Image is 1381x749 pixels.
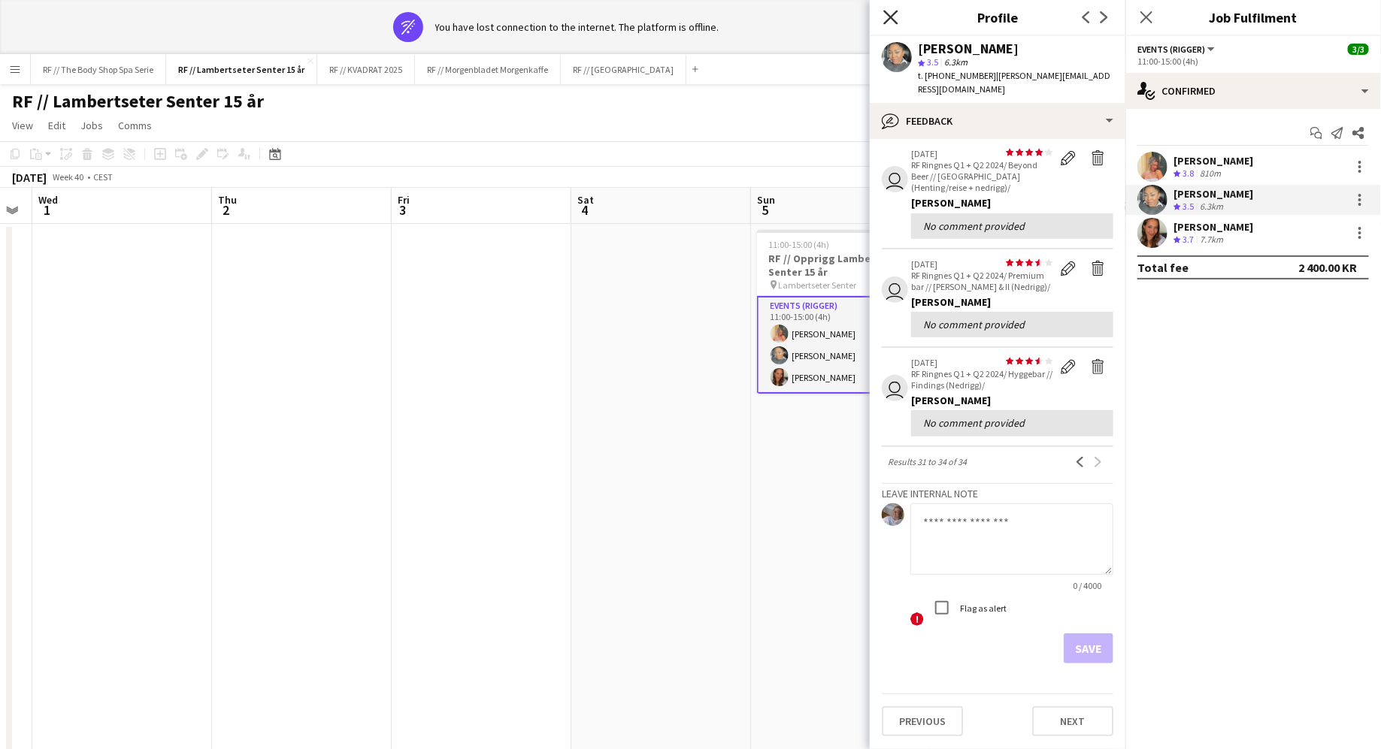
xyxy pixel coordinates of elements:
[38,193,58,207] span: Wed
[911,258,1053,270] p: [DATE]
[1125,8,1381,27] h3: Job Fulfilment
[435,20,719,34] div: You have lost connection to the internet. The platform is offline.
[918,42,1019,56] div: [PERSON_NAME]
[911,148,1053,159] p: [DATE]
[911,270,1053,292] p: RF Ringnes Q1 + Q2 2024/ Premium bar // [PERSON_NAME] & Il (Nedrigg)/
[1174,154,1253,168] div: [PERSON_NAME]
[1174,187,1253,201] div: [PERSON_NAME]
[317,55,415,84] button: RF // KVADRAT 2025
[31,55,166,84] button: RF // The Body Shop Spa Serie
[918,70,1110,95] span: | [PERSON_NAME][EMAIL_ADDRESS][DOMAIN_NAME]
[118,119,152,132] span: Comms
[395,201,410,219] span: 3
[415,55,561,84] button: RF // Morgenbladet Morgenkaffe
[882,487,1113,500] h3: Leave internal note
[1125,73,1381,109] div: Confirmed
[918,70,996,81] span: t. [PHONE_NUMBER]
[911,295,1113,309] div: [PERSON_NAME]
[36,201,58,219] span: 1
[757,193,775,207] span: Sun
[911,394,1113,407] div: [PERSON_NAME]
[911,357,1053,368] p: [DATE]
[1137,44,1205,55] span: Events (Rigger)
[50,171,87,183] span: Week 40
[93,171,113,183] div: CEST
[1183,168,1194,179] span: 3.8
[757,296,925,394] app-card-role: Events (Rigger)3/311:00-15:00 (4h)[PERSON_NAME][PERSON_NAME][PERSON_NAME]
[957,602,1007,613] label: Flag as alert
[923,318,1101,331] div: No comment provided
[870,103,1125,139] div: Feedback
[755,201,775,219] span: 5
[1197,234,1226,246] div: 7.7km
[1137,44,1217,55] button: Events (Rigger)
[166,55,317,84] button: RF // Lambertseter Senter 15 år
[216,201,237,219] span: 2
[882,456,973,467] span: Results 31 to 34 of 34
[577,193,594,207] span: Sat
[769,239,830,250] span: 11:00-15:00 (4h)
[870,8,1125,27] h3: Profile
[757,230,925,394] app-job-card: 11:00-15:00 (4h)3/3RF // Opprigg Lambertseter Senter 15 år Lambertseter Senter1 RoleEvents (Rigge...
[80,119,103,132] span: Jobs
[910,612,924,626] span: !
[779,279,857,291] span: Lambertseter Senter
[1298,260,1357,275] div: 2 400.00 KR
[1183,201,1194,212] span: 3.5
[911,196,1113,210] div: [PERSON_NAME]
[1174,220,1253,234] div: [PERSON_NAME]
[1183,234,1194,245] span: 3.7
[6,116,39,135] a: View
[561,55,686,84] button: RF // [GEOGRAPHIC_DATA]
[74,116,109,135] a: Jobs
[1197,168,1224,180] div: 810m
[882,706,963,736] button: Previous
[923,416,1101,430] div: No comment provided
[398,193,410,207] span: Fri
[1061,580,1113,591] span: 0 / 4000
[48,119,65,132] span: Edit
[941,56,971,68] span: 6.3km
[42,116,71,135] a: Edit
[911,368,1053,391] p: RF Ringnes Q1 + Q2 2024/ Hyggebar // Findings (Nedrigg)/
[218,193,237,207] span: Thu
[911,159,1053,193] p: RF Ringnes Q1 + Q2 2024/ Beyond Beer // [GEOGRAPHIC_DATA] (Henting/reise + nedrigg)/
[923,219,1101,233] div: No comment provided
[1137,56,1369,67] div: 11:00-15:00 (4h)
[1137,260,1189,275] div: Total fee
[1348,44,1369,55] span: 3/3
[12,119,33,132] span: View
[927,56,938,68] span: 3.5
[757,252,925,279] h3: RF // Opprigg Lambertseter Senter 15 år
[1197,201,1226,213] div: 6.3km
[112,116,158,135] a: Comms
[575,201,594,219] span: 4
[12,170,47,185] div: [DATE]
[1032,706,1113,736] button: Next
[12,90,264,113] h1: RF // Lambertseter Senter 15 år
